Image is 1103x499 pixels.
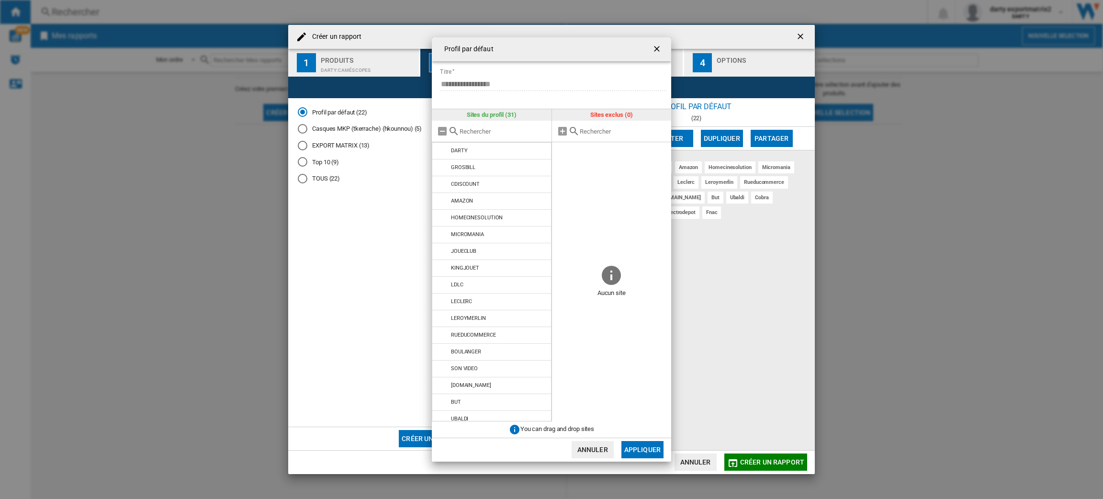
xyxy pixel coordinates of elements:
[451,198,473,204] div: AMAZON
[621,441,664,458] button: Appliquer
[451,349,481,355] div: BOULANGER
[648,40,667,59] button: getI18NText('BUTTONS.CLOSE_DIALOG')
[451,215,503,221] div: HOMECINESOLUTION
[460,128,547,135] input: Rechercher
[557,125,568,137] md-icon: Tout ajouter
[451,282,463,288] div: LDLC
[652,44,664,56] ng-md-icon: getI18NText('BUTTONS.CLOSE_DIALOG')
[432,109,551,121] div: Sites du profil (31)
[451,265,479,271] div: KINGJOUET
[552,286,672,301] span: Aucun site
[451,164,475,170] div: GROSBILL
[451,231,484,238] div: MICROMANIA
[439,45,494,54] h4: Profil par défaut
[451,248,476,254] div: JOUECLUB
[451,332,496,338] div: RUEDUCOMMERCE
[451,365,478,372] div: SON VIDEO
[451,382,491,388] div: [DOMAIN_NAME]
[451,399,461,405] div: BUT
[572,441,614,458] button: Annuler
[451,147,468,154] div: DARTY
[520,425,594,432] span: You can drag and drop sites
[552,109,672,121] div: Sites exclus (0)
[437,125,448,137] md-icon: Tout retirer
[451,298,472,305] div: LECLERC
[451,181,480,187] div: CDISCOUNT
[580,128,667,135] input: Rechercher
[451,315,486,321] div: LEROYMERLIN
[451,416,468,422] div: UBALDI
